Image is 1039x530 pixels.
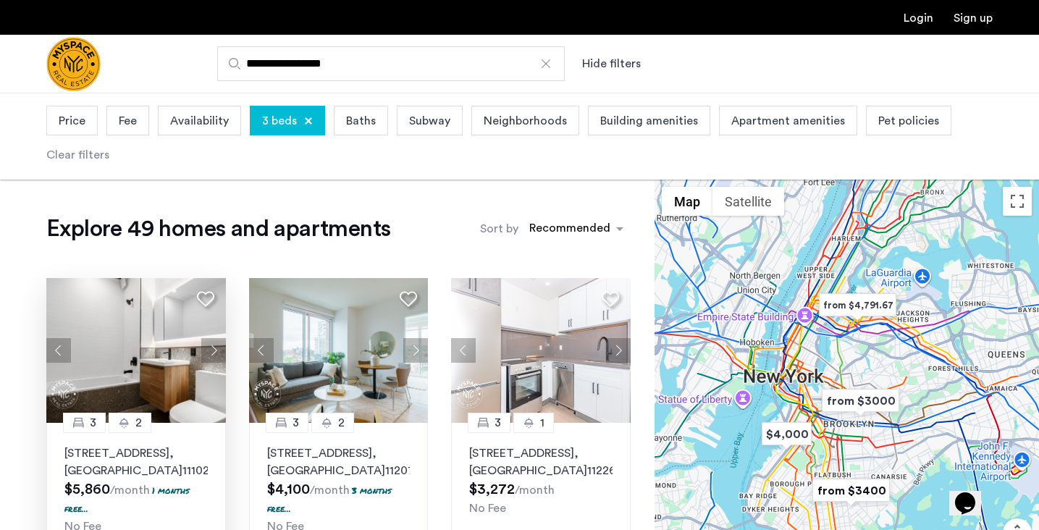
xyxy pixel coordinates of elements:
[46,37,101,91] a: Cazamio Logo
[484,112,567,130] span: Neighborhoods
[249,278,429,423] img: 1997_638520736368616835.png
[249,338,274,363] button: Previous apartment
[46,278,226,423] img: 1997_638519968011265848.png
[540,414,544,432] span: 1
[217,46,565,81] input: Apartment Search
[813,289,902,321] div: from $4,791.67
[310,484,350,496] sub: /month
[1003,187,1032,216] button: Toggle fullscreen view
[64,482,110,497] span: $5,860
[293,414,299,432] span: 3
[469,502,506,514] span: No Fee
[46,214,390,243] h1: Explore 49 homes and apartments
[170,112,229,130] span: Availability
[904,12,933,24] a: Login
[756,418,817,450] div: $4,000
[46,146,109,164] div: Clear filters
[949,472,996,516] iframe: chat widget
[469,445,613,479] p: [STREET_ADDRESS] 11226
[110,484,150,496] sub: /month
[807,474,896,507] div: from $3400
[267,482,310,497] span: $4,100
[582,55,641,72] button: Show or hide filters
[600,112,698,130] span: Building amenities
[878,112,939,130] span: Pet policies
[46,37,101,91] img: logo
[816,384,905,417] div: from $3000
[90,414,96,432] span: 3
[712,187,784,216] button: Show satellite imagery
[267,445,411,479] p: [STREET_ADDRESS] 11207
[201,338,226,363] button: Next apartment
[119,112,137,130] span: Fee
[480,220,518,237] label: Sort by
[731,112,845,130] span: Apartment amenities
[606,338,631,363] button: Next apartment
[522,216,631,242] ng-select: sort-apartment
[409,112,450,130] span: Subway
[403,338,428,363] button: Next apartment
[469,482,515,497] span: $3,272
[451,338,476,363] button: Previous apartment
[135,414,142,432] span: 2
[46,338,71,363] button: Previous apartment
[527,219,610,240] div: Recommended
[954,12,993,24] a: Registration
[59,112,85,130] span: Price
[262,112,297,130] span: 3 beds
[64,445,208,479] p: [STREET_ADDRESS] 11102
[338,414,345,432] span: 2
[451,278,631,423] img: 2007_638385923066734747.png
[495,414,501,432] span: 3
[346,112,376,130] span: Baths
[267,484,392,515] p: 3 months free...
[515,484,555,496] sub: /month
[662,187,712,216] button: Show street map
